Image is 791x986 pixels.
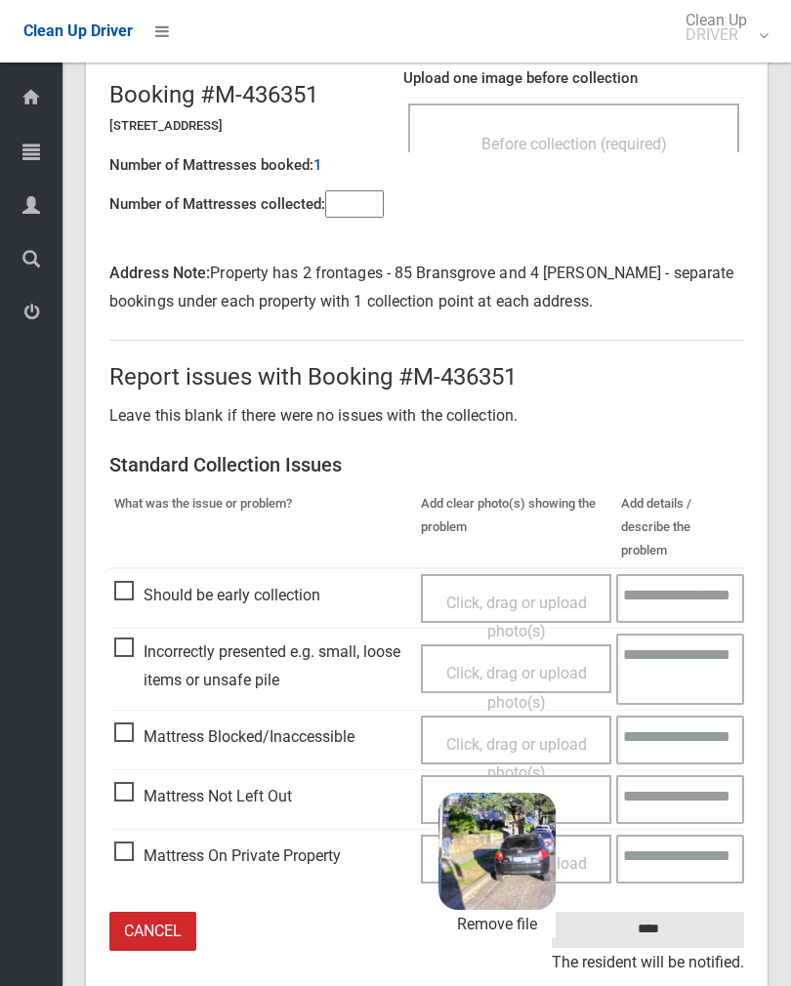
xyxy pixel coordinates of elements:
[23,17,133,46] a: Clean Up Driver
[109,487,416,568] th: What was the issue or problem?
[438,910,556,939] a: Remove file
[114,782,292,811] span: Mattress Not Left Out
[446,594,587,641] span: Click, drag or upload photo(s)
[109,912,196,952] a: Cancel
[446,735,587,783] span: Click, drag or upload photo(s)
[114,722,354,752] span: Mattress Blocked/Inaccessible
[109,119,384,133] h5: [STREET_ADDRESS]
[109,157,313,174] h4: Number of Mattresses booked:
[481,135,667,153] span: Before collection (required)
[109,401,744,431] p: Leave this blank if there were no issues with the collection.
[109,454,744,475] h3: Standard Collection Issues
[109,82,384,107] h2: Booking #M-436351
[114,581,320,610] span: Should be early collection
[23,21,133,40] span: Clean Up Driver
[403,70,744,87] h4: Upload one image before collection
[109,364,744,390] h2: Report issues with Booking #M-436351
[552,948,744,977] small: The resident will be notified.
[313,157,322,174] h4: 1
[109,264,210,282] strong: Address Note:
[109,259,744,316] p: Property has 2 frontages - 85 Bransgrove and 4 [PERSON_NAME] - separate bookings under each prope...
[114,842,341,871] span: Mattress On Private Property
[676,13,767,42] span: Clean Up
[416,487,617,568] th: Add clear photo(s) showing the problem
[686,27,747,42] small: DRIVER
[446,664,587,712] span: Click, drag or upload photo(s)
[114,637,411,695] span: Incorrectly presented e.g. small, loose items or unsafe pile
[616,487,744,568] th: Add details / describe the problem
[109,196,325,213] h4: Number of Mattresses collected:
